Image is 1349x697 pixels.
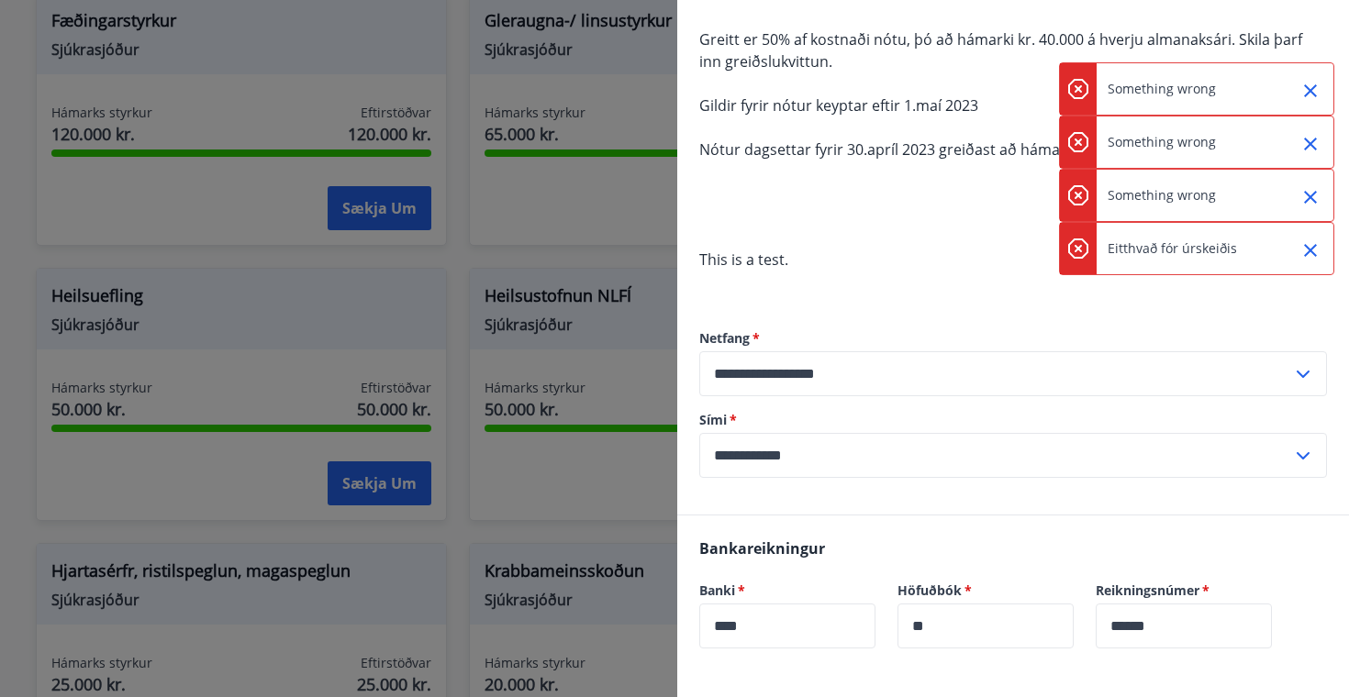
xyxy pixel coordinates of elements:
button: Close [1295,182,1326,213]
label: Netfang [699,329,1327,348]
label: Höfuðbók [897,581,1074,600]
button: Close [1295,128,1326,160]
p: Something wrong [1108,186,1216,205]
span: Gildir fyrir nótur keyptar eftir 1.maí 2023 [699,95,978,116]
span: Nótur dagsettar fyrir 30.apríl 2023 greiðast að hámarki kr. 35.000- skv. reglum sjóðsins. [699,139,1298,160]
label: Reikningsnúmer [1096,581,1272,600]
p: Eitthvað fór úrskeiðis [1108,239,1237,258]
button: Close [1295,235,1326,266]
span: Greitt er 50% af kostnaði nótu, þó að hámarki kr. 40.000 á hverju almanaksári. Skila þarf inn gre... [699,29,1302,72]
span: Bankareikningur [699,538,825,559]
p: Something wrong [1108,80,1216,98]
label: Sími [699,411,1327,429]
label: Banki [699,581,875,600]
button: Close [1295,75,1326,106]
p: Something wrong [1108,133,1216,151]
span: This is a test. [699,249,788,270]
